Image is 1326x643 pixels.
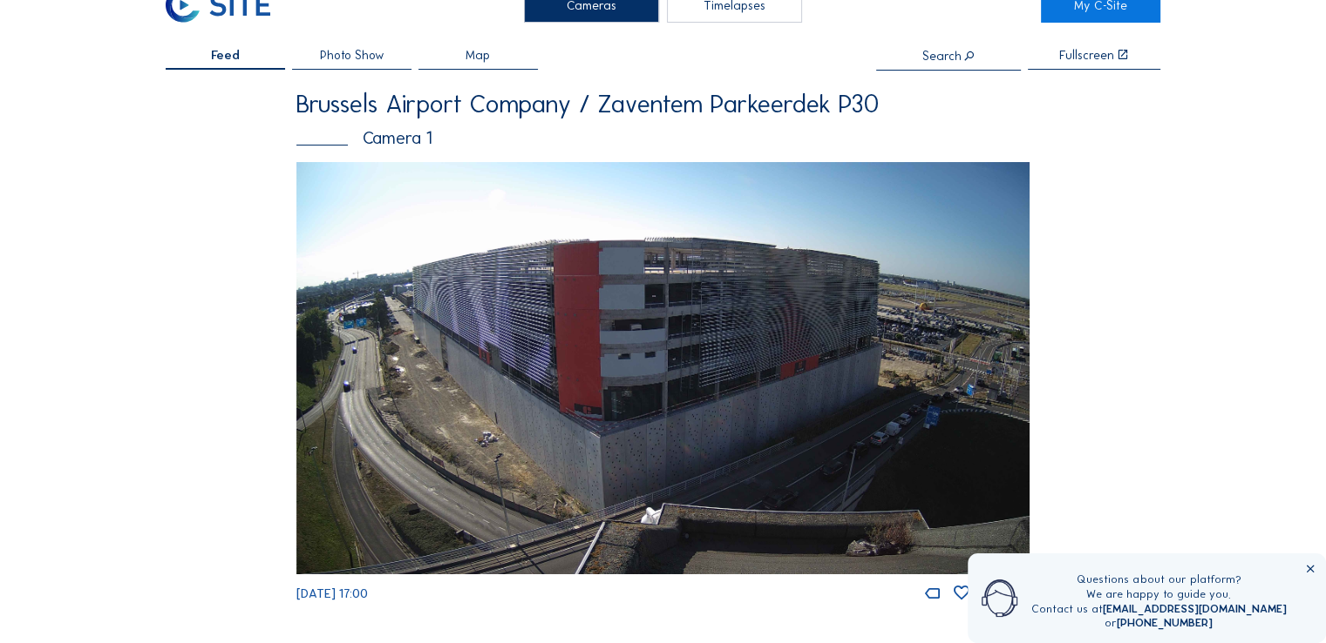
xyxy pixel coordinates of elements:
img: Image [296,162,1030,574]
div: Questions about our platform? [1030,572,1286,587]
span: [DATE] 17:00 [296,585,368,601]
div: Fullscreen [1059,49,1114,61]
img: operator [982,572,1018,624]
span: Map [466,49,490,61]
div: We are happy to guide you. [1030,587,1286,602]
span: Feed [211,49,240,61]
div: Brussels Airport Company / Zaventem Parkeerdek P30 [296,92,1030,118]
div: or [1030,616,1286,631]
div: Contact us at [1030,602,1286,617]
span: Photo Show [319,49,384,61]
a: [PHONE_NUMBER] [1117,616,1213,629]
div: Camera 1 [296,129,1030,146]
a: [EMAIL_ADDRESS][DOMAIN_NAME] [1102,602,1286,615]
